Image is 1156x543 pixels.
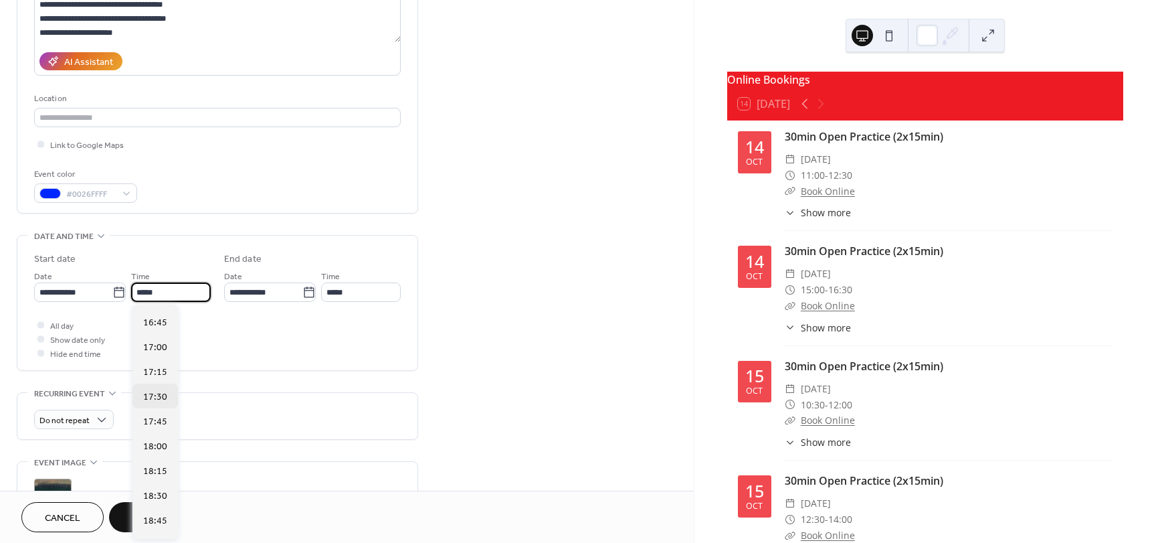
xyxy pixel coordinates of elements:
span: 17:15 [143,366,167,380]
div: ​ [785,412,795,429]
span: Recurring event [34,387,105,401]
div: Location [34,92,398,106]
button: ​Show more [785,321,851,335]
span: 12:30 [801,512,825,528]
a: Book Online [801,414,855,426]
span: 17:45 [143,415,167,429]
span: Time [131,270,150,284]
span: Hide end time [50,347,101,362]
div: ​ [785,167,795,183]
div: 15 [745,483,764,499]
span: 15:00 [801,282,825,298]
span: Cancel [45,512,80,526]
div: ​ [785,321,795,335]
span: - [825,397,828,413]
div: Oct [746,273,763,281]
span: - [825,167,828,183]
div: ​ [785,381,795,397]
button: ​Show more [785,206,851,220]
span: Show more [801,321,851,335]
div: Online Bookings [727,72,1123,88]
div: Oct [746,502,763,511]
a: Book Online [801,185,855,198]
span: Show more [801,435,851,449]
div: AI Assistant [64,56,113,70]
span: 12:30 [828,167,852,183]
div: 14 [745,139,764,155]
div: End date [224,252,262,266]
div: ​ [785,183,795,200]
span: Event image [34,456,86,470]
span: Date and time [34,230,94,244]
a: Book Online [801,529,855,542]
a: 30min Open Practice (2x15min) [785,359,943,374]
span: 10:30 [801,397,825,413]
div: Event color [34,167,134,181]
a: 30min Open Practice (2x15min) [785,244,943,258]
div: ​ [785,512,795,528]
div: ​ [785,282,795,298]
button: ​Show more [785,435,851,449]
span: 12:00 [828,397,852,413]
div: ​ [785,266,795,282]
div: 14 [745,253,764,270]
span: 17:30 [143,390,167,404]
span: [DATE] [801,266,831,282]
div: 15 [745,368,764,384]
span: 16:45 [143,316,167,330]
span: Link to Google Maps [50,139,124,153]
span: Date [224,270,242,284]
span: Show date only [50,333,105,347]
button: Cancel [21,502,104,532]
span: 18:00 [143,440,167,454]
span: 18:15 [143,465,167,479]
div: ​ [785,151,795,167]
div: ​ [785,495,795,512]
span: [DATE] [801,151,831,167]
span: - [825,512,828,528]
span: 11:00 [801,167,825,183]
span: 17:00 [143,341,167,355]
span: #0026FFFF [66,187,116,202]
span: [DATE] [801,381,831,397]
span: 18:45 [143,514,167,528]
a: Book Online [801,299,855,312]
a: 30min Open Practice (2x15min) [785,473,943,488]
a: 30min Open Practice (2x15min) [785,129,943,144]
span: 16:30 [828,282,852,298]
span: Time [321,270,340,284]
span: Show more [801,206,851,220]
div: ​ [785,397,795,413]
span: [DATE] [801,495,831,512]
span: 14:00 [828,512,852,528]
div: Start date [34,252,76,266]
button: AI Assistant [39,52,122,70]
span: Do not repeat [39,413,90,429]
div: Oct [746,158,763,167]
div: ; [34,479,72,516]
span: 18:30 [143,489,167,503]
button: Save [109,502,178,532]
div: Oct [746,387,763,396]
div: ​ [785,435,795,449]
div: ​ [785,298,795,314]
div: ​ [785,206,795,220]
span: All day [50,319,74,333]
span: - [825,282,828,298]
span: Date [34,270,52,284]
